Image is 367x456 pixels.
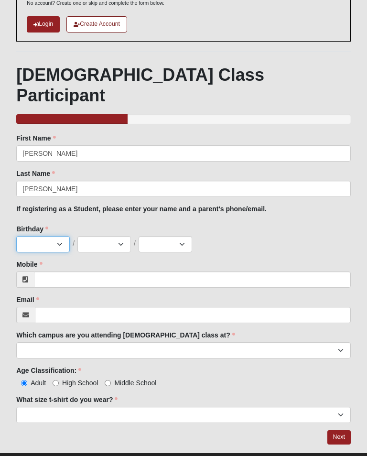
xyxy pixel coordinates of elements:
input: Middle School [105,380,111,386]
label: Which campus are you attending [DEMOGRAPHIC_DATA] class at? [16,330,235,340]
span: Middle School [114,379,156,387]
span: / [73,239,75,249]
label: First Name [16,133,55,143]
label: Age Classification: [16,366,81,375]
span: / [134,239,136,249]
label: Birthday [16,224,48,234]
a: Create Account [66,16,127,32]
input: Adult [21,380,27,386]
a: Next [327,430,351,444]
label: Mobile [16,260,42,269]
span: Adult [31,379,46,387]
b: If registering as a Student, please enter your name and a parent's phone/email. [16,205,267,213]
label: Email [16,295,39,304]
span: High School [62,379,98,387]
label: Last Name [16,169,55,178]
a: Login [27,16,60,32]
h1: [DEMOGRAPHIC_DATA] Class Participant [16,65,351,106]
input: High School [53,380,59,386]
label: What size t-shirt do you wear? [16,395,118,404]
